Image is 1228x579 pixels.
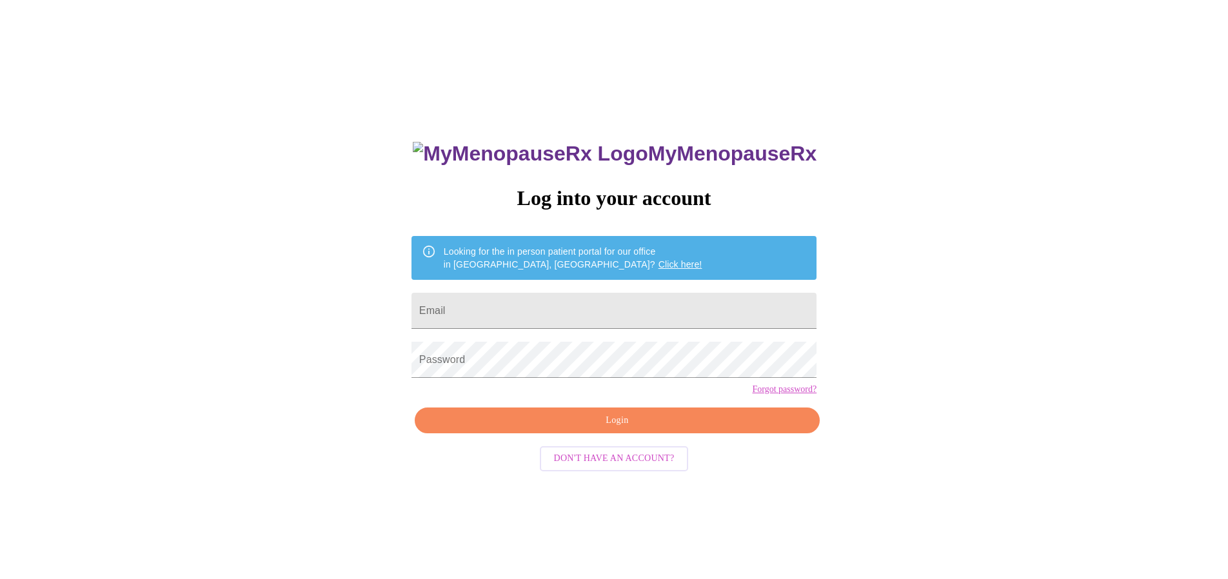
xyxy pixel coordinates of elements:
[413,142,817,166] h3: MyMenopauseRx
[430,413,805,429] span: Login
[537,452,692,463] a: Don't have an account?
[415,407,820,434] button: Login
[540,446,689,471] button: Don't have an account?
[411,186,817,210] h3: Log into your account
[752,384,817,395] a: Forgot password?
[444,240,702,276] div: Looking for the in person patient portal for our office in [GEOGRAPHIC_DATA], [GEOGRAPHIC_DATA]?
[413,142,648,166] img: MyMenopauseRx Logo
[554,451,675,467] span: Don't have an account?
[659,259,702,270] a: Click here!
